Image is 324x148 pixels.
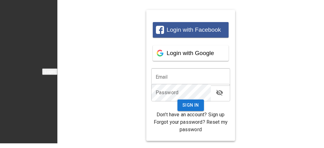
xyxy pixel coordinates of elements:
[167,26,221,33] span: Login with Facebook
[151,111,230,118] p: Don't have an account?
[153,45,229,61] button: Login with Google
[177,99,204,111] button: Sign In
[151,118,230,133] p: Forgot your password?
[153,22,229,38] button: Login with Facebook
[167,50,214,56] span: Login with Google
[180,119,228,132] a: Reset my password
[213,86,226,99] button: toggle password visibility
[208,112,225,118] a: Sign up
[3,68,37,74] img: logo
[42,68,57,75] button: Login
